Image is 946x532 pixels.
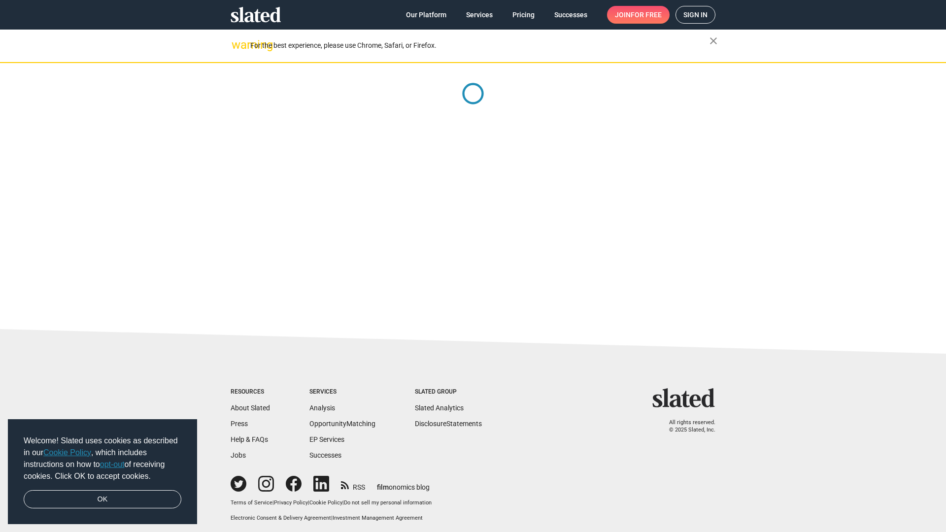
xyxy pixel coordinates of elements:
[344,499,432,507] button: Do not sell my personal information
[398,6,454,24] a: Our Platform
[231,451,246,459] a: Jobs
[24,490,181,509] a: dismiss cookie message
[231,499,272,506] a: Terms of Service
[8,419,197,525] div: cookieconsent
[231,404,270,412] a: About Slated
[231,435,268,443] a: Help & FAQs
[406,6,446,24] span: Our Platform
[512,6,535,24] span: Pricing
[683,6,708,23] span: Sign in
[333,515,423,521] a: Investment Management Agreement
[232,39,243,51] mat-icon: warning
[309,404,335,412] a: Analysis
[250,39,709,52] div: For the best experience, please use Chrome, Safari, or Firefox.
[631,6,662,24] span: for free
[342,499,344,506] span: |
[546,6,595,24] a: Successes
[309,388,375,396] div: Services
[309,435,344,443] a: EP Services
[415,388,482,396] div: Slated Group
[554,6,587,24] span: Successes
[231,515,331,521] a: Electronic Consent & Delivery Agreement
[458,6,501,24] a: Services
[331,515,333,521] span: |
[505,6,542,24] a: Pricing
[377,475,430,492] a: filmonomics blog
[309,420,375,428] a: OpportunityMatching
[100,460,125,468] a: opt-out
[309,451,341,459] a: Successes
[308,499,309,506] span: |
[24,435,181,482] span: Welcome! Slated uses cookies as described in our , which includes instructions on how to of recei...
[231,388,270,396] div: Resources
[274,499,308,506] a: Privacy Policy
[415,404,464,412] a: Slated Analytics
[659,419,715,433] p: All rights reserved. © 2025 Slated, Inc.
[231,420,248,428] a: Press
[607,6,670,24] a: Joinfor free
[466,6,493,24] span: Services
[615,6,662,24] span: Join
[415,420,482,428] a: DisclosureStatements
[377,483,389,491] span: film
[272,499,274,506] span: |
[708,35,719,47] mat-icon: close
[341,477,365,492] a: RSS
[43,448,91,457] a: Cookie Policy
[676,6,715,24] a: Sign in
[309,499,342,506] a: Cookie Policy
